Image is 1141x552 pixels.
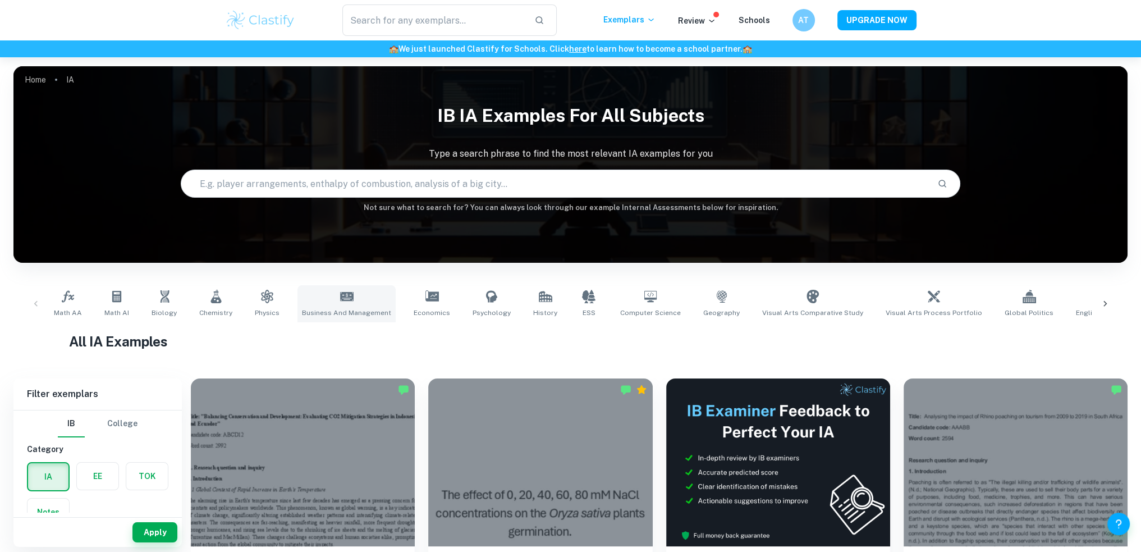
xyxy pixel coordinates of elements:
h6: AT [797,14,810,26]
img: Marked [620,384,631,395]
img: Marked [398,384,409,395]
button: College [107,410,138,437]
span: 🏫 [389,44,398,53]
a: Schools [739,16,770,25]
p: IA [66,74,74,86]
button: Apply [132,522,177,542]
button: Notes [28,499,69,526]
p: Review [678,15,716,27]
h6: Not sure what to search for? You can always look through our example Internal Assessments below f... [13,202,1128,213]
h6: Category [27,443,168,455]
span: Computer Science [620,308,681,318]
p: Type a search phrase to find the most relevant IA examples for you [13,147,1128,161]
div: Premium [636,384,647,395]
img: Clastify logo [225,9,296,31]
span: Business and Management [302,308,391,318]
span: Psychology [473,308,511,318]
button: IB [58,410,85,437]
h6: Filter exemplars [13,378,182,410]
button: AT [792,9,815,31]
span: Chemistry [199,308,232,318]
img: Thumbnail [666,378,890,546]
h6: We just launched Clastify for Schools. Click to learn how to become a school partner. [2,43,1139,55]
span: Geography [703,308,740,318]
span: Math AI [104,308,129,318]
a: Home [25,72,46,88]
a: here [569,44,586,53]
span: Economics [414,308,450,318]
button: Help and Feedback [1107,513,1130,535]
button: Search [933,174,952,193]
span: Math AA [54,308,82,318]
button: UPGRADE NOW [837,10,917,30]
div: Filter type choice [58,410,138,437]
img: Marked [1111,384,1122,395]
input: Search for any exemplars... [342,4,526,36]
span: Visual Arts Process Portfolio [886,308,982,318]
span: 🏫 [743,44,752,53]
button: TOK [126,463,168,490]
span: Biology [152,308,177,318]
button: EE [77,463,118,490]
span: History [533,308,557,318]
h1: IB IA examples for all subjects [13,98,1128,134]
input: E.g. player arrangements, enthalpy of combustion, analysis of a big city... [181,168,929,199]
span: Global Politics [1005,308,1053,318]
button: IA [28,463,68,490]
span: Physics [255,308,279,318]
span: Visual Arts Comparative Study [762,308,863,318]
span: ESS [583,308,595,318]
h1: All IA Examples [69,331,1072,352]
p: Exemplars [603,13,656,26]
